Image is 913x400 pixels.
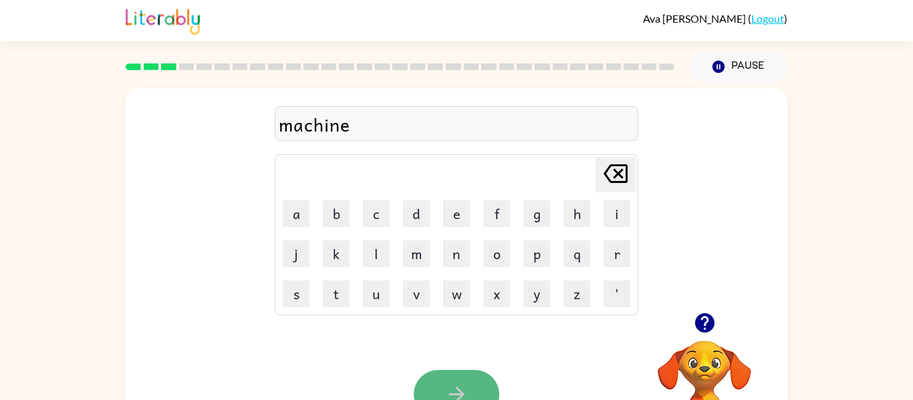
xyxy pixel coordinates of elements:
[363,240,390,267] button: l
[363,280,390,307] button: u
[443,200,470,227] button: e
[279,110,634,138] div: machine
[643,12,748,25] span: Ava [PERSON_NAME]
[483,280,510,307] button: x
[283,280,309,307] button: s
[283,240,309,267] button: j
[323,200,350,227] button: b
[363,200,390,227] button: c
[403,280,430,307] button: v
[690,51,787,82] button: Pause
[403,200,430,227] button: d
[604,200,630,227] button: i
[443,240,470,267] button: n
[523,200,550,227] button: g
[483,240,510,267] button: o
[604,280,630,307] button: '
[403,240,430,267] button: m
[563,280,590,307] button: z
[604,240,630,267] button: r
[483,200,510,227] button: f
[523,240,550,267] button: p
[643,12,787,25] div: ( )
[563,200,590,227] button: h
[126,5,200,35] img: Literably
[283,200,309,227] button: a
[523,280,550,307] button: y
[323,280,350,307] button: t
[751,12,784,25] a: Logout
[323,240,350,267] button: k
[563,240,590,267] button: q
[443,280,470,307] button: w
